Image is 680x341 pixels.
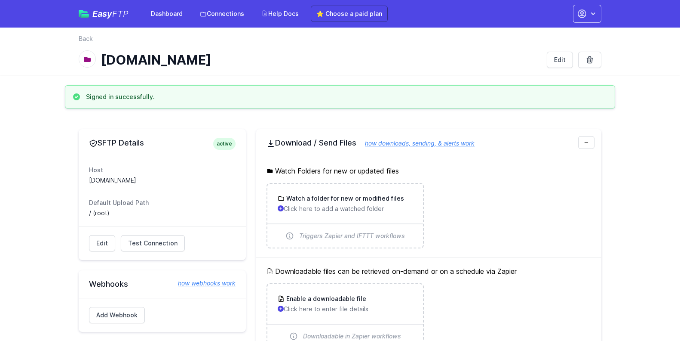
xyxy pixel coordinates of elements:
[89,235,115,251] a: Edit
[112,9,129,19] span: FTP
[213,138,236,150] span: active
[79,10,89,18] img: easyftp_logo.png
[121,235,185,251] a: Test Connection
[79,34,93,43] a: Back
[101,52,540,68] h1: [DOMAIN_NAME]
[89,198,236,207] dt: Default Upload Path
[195,6,249,22] a: Connections
[86,93,155,101] h3: Signed in successfully.
[266,138,591,148] h2: Download / Send Files
[267,184,423,248] a: Watch a folder for new or modified files Click here to add a watched folder Triggers Zapier and I...
[278,305,412,313] p: Click here to enter file details
[79,34,601,48] nav: Breadcrumb
[79,9,129,18] a: EasyFTP
[169,279,236,288] a: how webhooks work
[92,9,129,18] span: Easy
[89,166,236,174] dt: Host
[89,209,236,217] dd: / (root)
[266,266,591,276] h5: Downloadable files can be retrieved on-demand or on a schedule via Zapier
[266,166,591,176] h5: Watch Folders for new or updated files
[278,205,412,213] p: Click here to add a watched folder
[128,239,178,248] span: Test Connection
[303,332,401,341] span: Downloadable in Zapier workflows
[285,294,366,303] h3: Enable a downloadable file
[311,6,388,22] a: ⭐ Choose a paid plan
[256,6,304,22] a: Help Docs
[547,52,573,68] a: Edit
[285,194,404,203] h3: Watch a folder for new or modified files
[89,279,236,289] h2: Webhooks
[146,6,188,22] a: Dashboard
[89,138,236,148] h2: SFTP Details
[89,176,236,185] dd: [DOMAIN_NAME]
[299,232,405,240] span: Triggers Zapier and IFTTT workflows
[89,307,145,323] a: Add Webhook
[356,139,475,147] a: how downloads, sending, & alerts work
